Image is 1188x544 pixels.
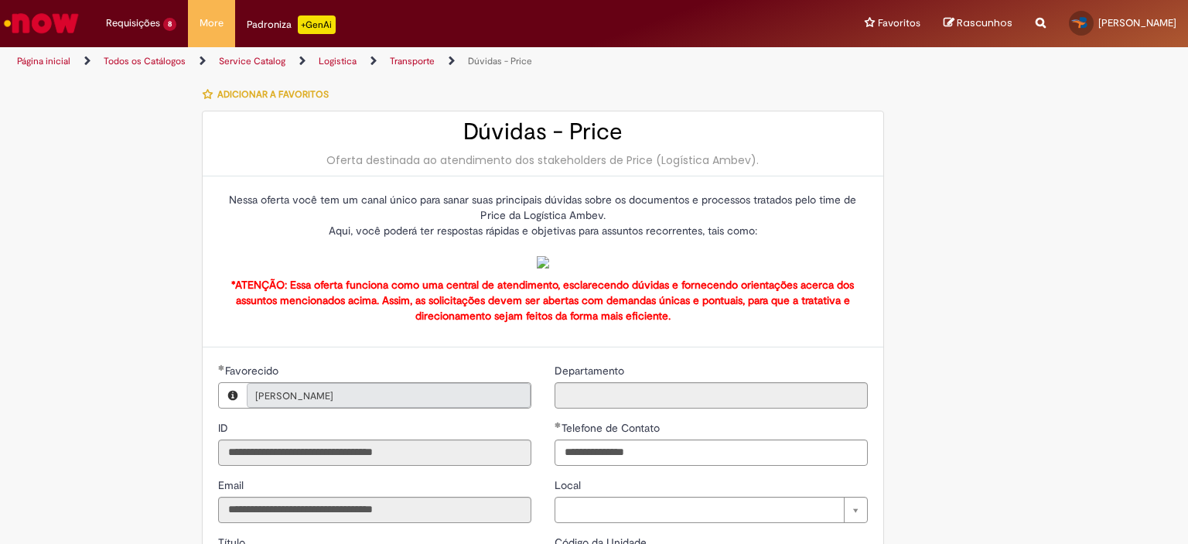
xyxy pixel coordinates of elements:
span: Favoritos [878,15,920,31]
span: Telefone de Contato [562,421,663,435]
img: sys_attachment.do [537,256,549,269]
span: Rascunhos [957,15,1012,30]
span: Adicionar a Favoritos [217,88,329,101]
label: Somente leitura - ID [218,420,231,436]
span: [PERSON_NAME] [1098,16,1176,29]
h2: Dúvidas - Price [218,119,868,145]
a: Todos os Catálogos [104,55,186,67]
span: Local [555,478,584,492]
a: Logistica [319,55,357,67]
p: Nessa oferta você tem um canal único para sanar suas principais dúvidas sobre os documentos e pro... [218,192,868,269]
p: +GenAi [298,15,336,34]
button: Favorecido, Visualizar este registro Thiago César [219,383,247,408]
div: Padroniza [247,15,336,34]
a: Dúvidas - Price [468,55,532,67]
a: Transporte [390,55,435,67]
input: Departamento [555,382,868,409]
strong: *ATENÇÃO: Essa oferta funciona como uma central de atendimento, esclarecendo dúvidas e fornecendo... [231,278,854,323]
a: [PERSON_NAME]Limpar campo Favorecido [247,383,531,408]
span: Somente leitura - Departamento [555,364,627,378]
a: Service Catalog [219,55,285,67]
span: Somente leitura - Email [218,478,247,492]
label: Somente leitura - Email [218,477,247,493]
span: More [200,15,224,31]
input: Telefone de Contato [555,440,868,466]
a: Página inicial [17,55,70,67]
span: 8 [163,18,176,31]
input: Email [218,497,531,523]
span: [PERSON_NAME] [255,384,491,409]
span: Necessários - Favorecido [225,364,282,378]
a: Rascunhos [944,16,1012,31]
a: Limpar campo Local [555,497,868,523]
span: Requisições [106,15,160,31]
span: Obrigatório Preenchido [218,364,225,371]
label: Somente leitura - Necessários - Favorecido [218,363,282,378]
span: Obrigatório Preenchido [555,422,562,428]
div: Oferta destinada ao atendimento dos stakeholders de Price (Logística Ambev). [218,152,868,168]
img: ServiceNow [2,8,81,39]
input: ID [218,440,531,466]
label: Somente leitura - Departamento [555,363,627,378]
span: Somente leitura - ID [218,421,231,435]
button: Adicionar a Favoritos [202,78,337,111]
ul: Trilhas de página [12,47,780,76]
